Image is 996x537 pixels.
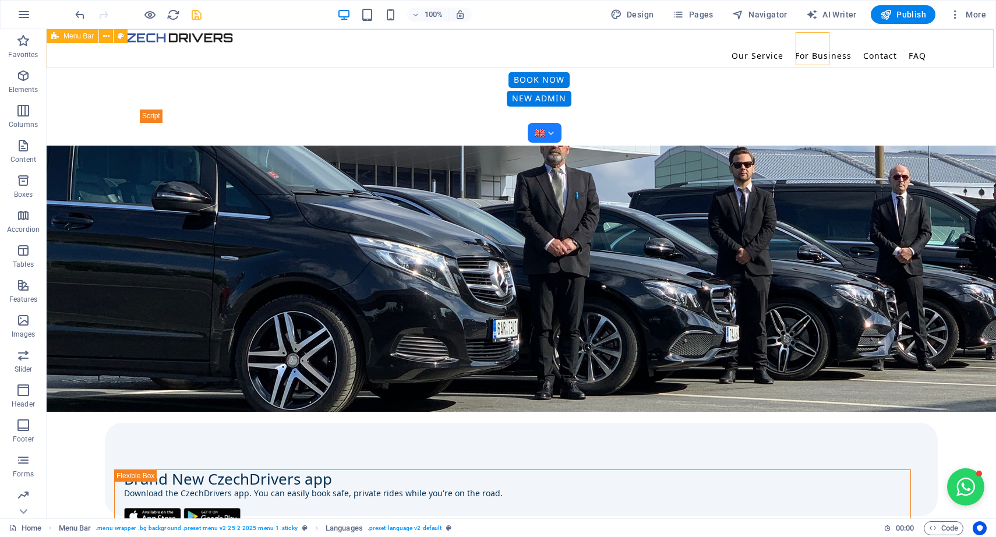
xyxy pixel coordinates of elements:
button: Click here to leave preview mode and continue editing [143,8,157,22]
button: More [945,5,991,24]
button: Code [924,521,963,535]
nav: breadcrumb [59,521,452,535]
span: Publish [880,9,926,20]
p: Forms [13,469,34,479]
p: Tables [13,260,34,269]
button: undo [73,8,87,22]
span: Menu Bar [63,33,94,40]
p: Content [10,155,36,164]
i: Reload page [167,8,180,22]
p: Columns [9,120,38,129]
p: Boxes [14,190,33,199]
button: Pages [667,5,718,24]
button: Publish [871,5,935,24]
a: Click to cancel selection. Double-click to open Pages [9,521,41,535]
button: Open chat window [900,439,938,476]
button: Usercentrics [973,521,987,535]
i: Undo: language-direction ((language-column, null, null) -> (language-row, null, null)) (Ctrl+Z) [73,8,87,22]
span: Pages [672,9,713,20]
p: Header [12,400,35,409]
span: : [904,524,906,532]
h6: Session time [884,521,914,535]
span: Click to select. Double-click to edit [326,521,363,535]
button: AI Writer [801,5,861,24]
i: This element is a customizable preset [446,525,451,531]
span: AI Writer [806,9,857,20]
button: 100% [407,8,448,22]
span: . menu-wrapper .bg-background .preset-menu-v2-25-2-2025-menu-1 .sticky [96,521,297,535]
span: Click to select. Double-click to edit [59,521,91,535]
button: save [189,8,203,22]
span: 00 00 [896,521,914,535]
button: Design [606,5,659,24]
p: Slider [15,365,33,374]
button: Navigator [727,5,792,24]
p: Accordion [7,225,40,234]
span: Design [610,9,654,20]
p: Features [9,295,37,304]
span: . preset-language-v2-default [368,521,442,535]
button: reload [166,8,180,22]
i: This element is a customizable preset [302,525,308,531]
span: More [949,9,986,20]
i: On resize automatically adjust zoom level to fit chosen device. [455,9,465,20]
p: Favorites [8,50,38,59]
p: Images [12,330,36,339]
p: Elements [9,85,38,94]
p: Footer [13,434,34,444]
span: Navigator [732,9,787,20]
i: Save (Ctrl+S) [190,8,203,22]
h6: 100% [425,8,443,22]
span: Code [929,521,958,535]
